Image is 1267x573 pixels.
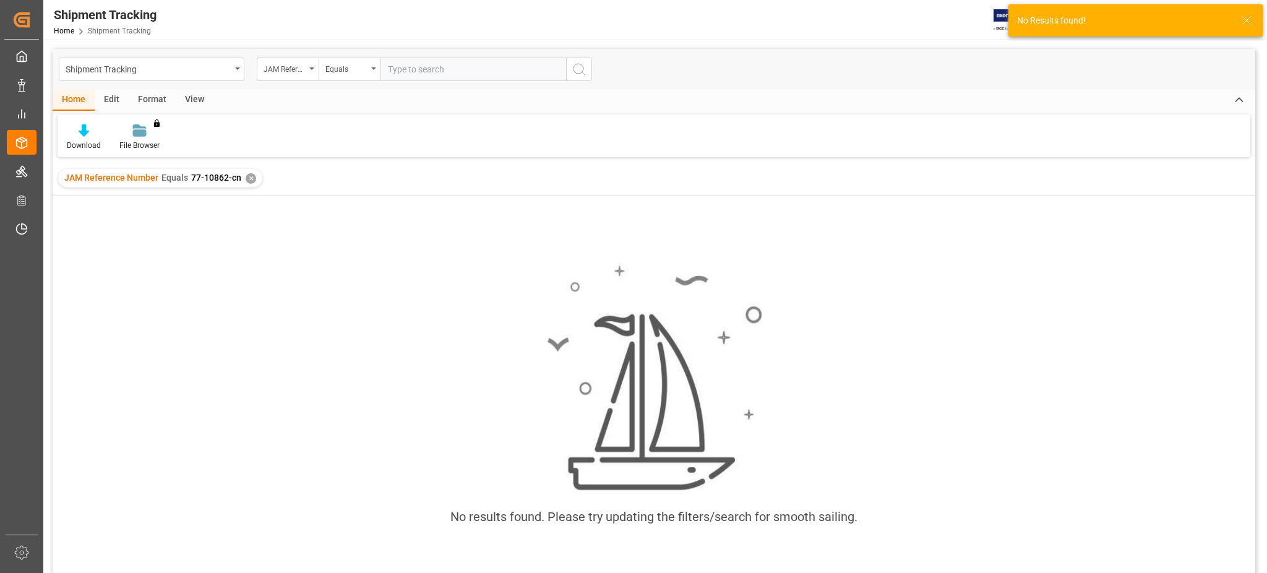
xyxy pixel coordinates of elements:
img: smooth_sailing.jpeg [546,264,762,493]
span: 77-10862-cn [191,173,241,183]
div: Edit [95,90,129,111]
button: open menu [59,58,244,81]
span: Equals [161,173,188,183]
a: Home [54,27,74,35]
div: View [176,90,213,111]
div: JAM Reference Number [264,61,306,75]
button: open menu [319,58,380,81]
div: Equals [325,61,367,75]
div: Download [67,140,101,151]
input: Type to search [380,58,566,81]
button: search button [566,58,592,81]
div: No results found. Please try updating the filters/search for smooth sailing. [450,507,857,526]
div: No Results found! [1017,14,1230,27]
div: ✕ [246,173,256,184]
div: Shipment Tracking [66,61,231,76]
img: Exertis%20JAM%20-%20Email%20Logo.jpg_1722504956.jpg [994,9,1036,31]
div: Shipment Tracking [54,6,157,24]
div: Home [53,90,95,111]
span: JAM Reference Number [64,173,158,183]
button: open menu [257,58,319,81]
div: Format [129,90,176,111]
